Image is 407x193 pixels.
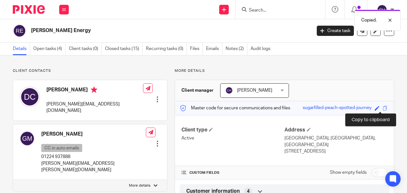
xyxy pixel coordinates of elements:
[20,87,40,107] img: svg%3E
[377,4,387,15] img: svg%3E
[175,68,394,73] p: More details
[190,43,203,55] a: Files
[105,43,143,55] a: Closed tasks (15)
[13,68,167,73] p: Client contacts
[31,27,252,34] h2: [PERSON_NAME] Energy
[284,127,387,133] h4: Address
[13,5,45,14] img: Pixie
[251,43,274,55] a: Audit logs
[20,131,35,146] img: svg%3E
[181,170,284,175] h4: CUSTOM FIELDS
[225,87,233,94] img: svg%3E
[284,135,387,148] p: [GEOGRAPHIC_DATA], [GEOGRAPHIC_DATA], [GEOGRAPHIC_DATA]
[180,105,290,111] p: Master code for secure communications and files
[330,169,367,176] label: Show empty fields
[13,24,26,38] img: svg%3E
[91,87,97,93] i: Primary
[226,43,247,55] a: Notes (2)
[361,17,377,23] p: Copied.
[181,87,214,94] h3: Client manager
[33,43,66,55] a: Open tasks (4)
[41,154,146,160] p: 01224 937888
[146,43,187,55] a: Recurring tasks (0)
[69,43,102,55] a: Client tasks (0)
[303,105,371,112] div: sugarfilled-peach-spotted-journey
[46,87,143,95] h4: [PERSON_NAME]
[237,88,272,93] span: [PERSON_NAME]
[13,43,30,55] a: Details
[284,148,387,155] p: [STREET_ADDRESS]
[46,101,143,114] p: [PERSON_NAME][EMAIL_ADDRESS][DOMAIN_NAME]
[41,160,146,173] p: [PERSON_NAME][EMAIL_ADDRESS][PERSON_NAME][DOMAIN_NAME]
[317,26,354,36] a: Create task
[206,43,222,55] a: Emails
[41,131,146,138] h4: [PERSON_NAME]
[41,144,82,152] p: CC in auto emails
[181,127,284,133] h4: Client type
[129,183,150,188] p: More details
[181,135,284,141] p: Active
